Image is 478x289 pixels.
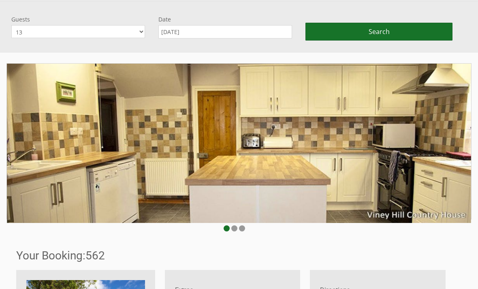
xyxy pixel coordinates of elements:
[158,15,292,23] label: Date
[369,27,390,36] span: Search
[305,23,452,41] button: Search
[16,249,85,262] a: Your Booking:
[16,249,452,262] h1: 562
[158,25,292,39] input: Arrival Date
[11,15,145,23] label: Guests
